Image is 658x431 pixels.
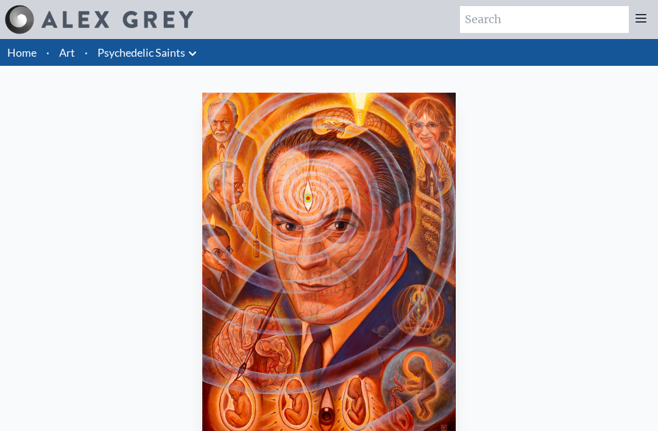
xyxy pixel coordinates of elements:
[80,39,93,66] li: ·
[460,6,629,33] input: Search
[97,44,185,61] a: Psychedelic Saints
[59,44,75,61] a: Art
[7,46,37,59] a: Home
[41,39,54,66] li: ·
